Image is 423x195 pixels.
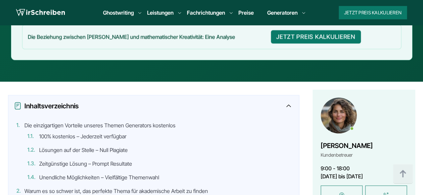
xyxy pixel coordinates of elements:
[187,9,225,17] a: Fachrichtungen
[39,160,132,167] a: Zeitgünstige Lösung – Prompt Resultate
[321,98,357,134] img: Maria Kaufman
[39,174,159,181] a: Unendliche Möglichkeiten – Vielfältige Themenwahl
[39,147,128,153] a: Lösungen auf der Stelle – Null Plagiate
[238,9,254,16] a: Preise
[16,8,65,18] img: logo wirschreiben
[339,6,407,19] button: Jetzt Preis kalkulieren
[14,101,294,111] div: Inhaltsverzeichnis
[321,164,407,172] div: 9:00 - 18:00
[393,164,413,184] img: button top
[28,33,266,41] p: Die Beziehung zwischen [PERSON_NAME] und mathematischer Kreativität: Eine Analyse
[267,9,298,17] a: Generatoren
[321,151,373,159] div: Kundenbetreuer
[271,30,361,44] button: JETZT PREIS KALKULIEREN
[103,9,134,17] a: Ghostwriting
[24,188,208,194] a: Warum es so schwer ist, das perfekte Thema für akademische Arbeit zu finden
[39,133,126,140] a: 100% kostenlos – Jederzeit verfügbar
[147,9,174,17] a: Leistungen
[321,172,407,180] div: [DATE] bis [DATE]
[24,122,176,129] a: Die einzigartigen Vorteile unseres Themen Generators kostenlos
[321,140,373,151] div: [PERSON_NAME]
